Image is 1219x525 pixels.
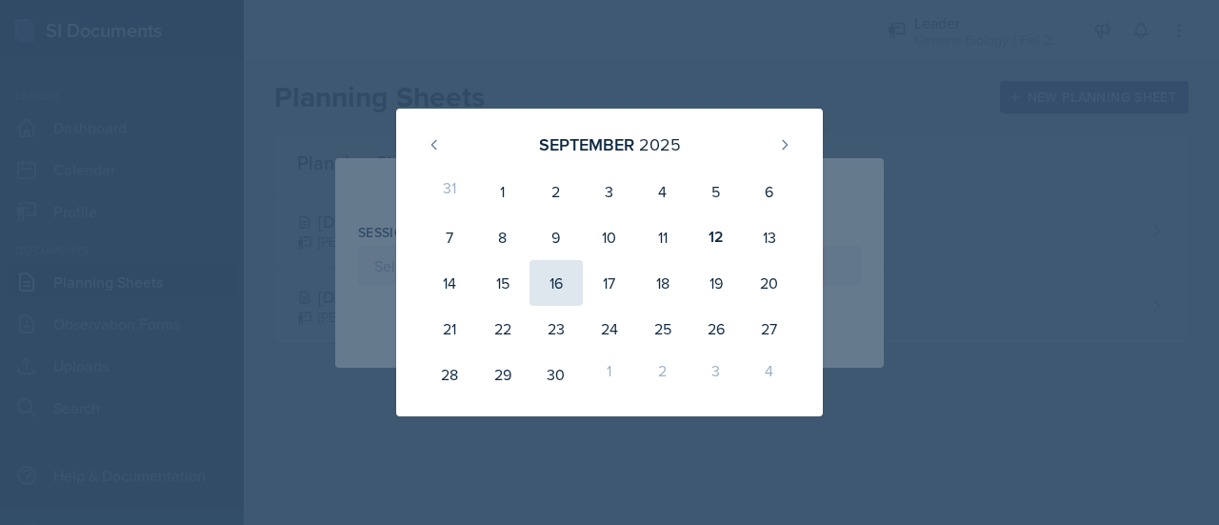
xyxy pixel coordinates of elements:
div: 15 [476,260,530,306]
div: 31 [423,169,476,214]
div: 18 [636,260,689,306]
div: 2025 [639,131,681,157]
div: 10 [583,214,636,260]
div: 2 [636,352,689,397]
div: 11 [636,214,689,260]
div: 4 [743,352,796,397]
div: 23 [530,306,583,352]
div: September [539,131,634,157]
div: 21 [423,306,476,352]
div: 12 [689,214,743,260]
div: 29 [476,352,530,397]
div: 14 [423,260,476,306]
div: 25 [636,306,689,352]
div: 1 [583,352,636,397]
div: 1 [476,169,530,214]
div: 9 [530,214,583,260]
div: 2 [530,169,583,214]
div: 7 [423,214,476,260]
div: 30 [530,352,583,397]
div: 27 [743,306,796,352]
div: 13 [743,214,796,260]
div: 24 [583,306,636,352]
div: 5 [689,169,743,214]
div: 6 [743,169,796,214]
div: 3 [689,352,743,397]
div: 16 [530,260,583,306]
div: 17 [583,260,636,306]
div: 26 [689,306,743,352]
div: 8 [476,214,530,260]
div: 20 [743,260,796,306]
div: 28 [423,352,476,397]
div: 22 [476,306,530,352]
div: 3 [583,169,636,214]
div: 19 [689,260,743,306]
div: 4 [636,169,689,214]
